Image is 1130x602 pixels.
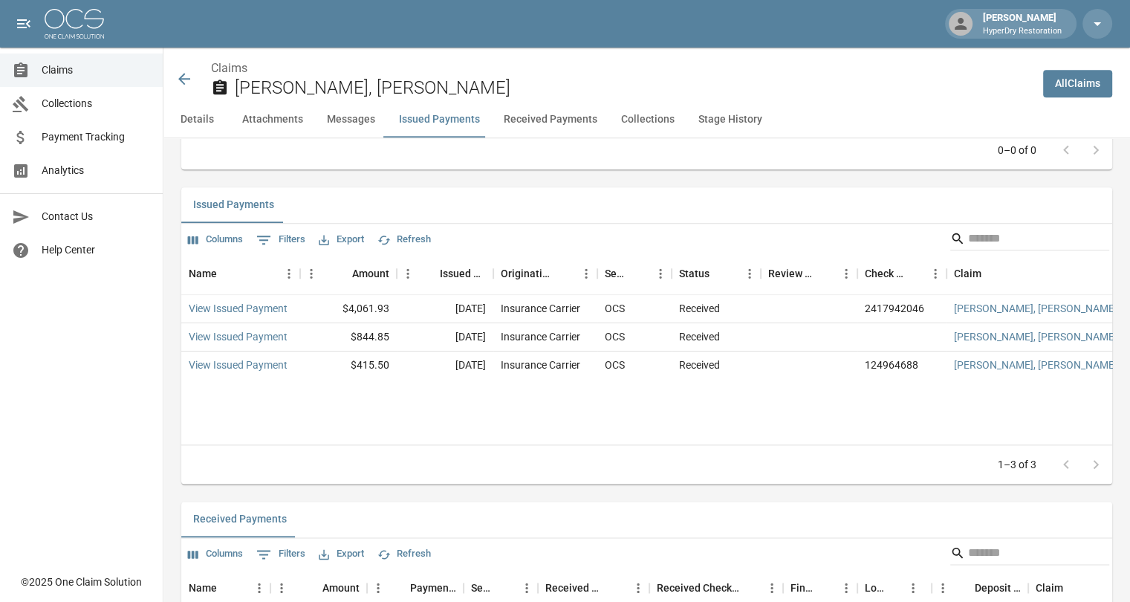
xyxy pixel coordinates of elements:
[575,262,597,285] button: Menu
[605,301,625,316] div: OCS
[501,301,580,316] div: Insurance Carrier
[189,301,288,316] a: View Issued Payment
[300,352,397,380] div: $415.50
[387,102,492,137] button: Issued Payments
[300,253,397,294] div: Amount
[954,301,1117,316] a: [PERSON_NAME], [PERSON_NAME]
[397,262,419,285] button: Menu
[679,301,720,316] div: Received
[217,263,238,284] button: Sort
[181,253,300,294] div: Name
[495,577,516,598] button: Sort
[924,262,946,285] button: Menu
[492,102,609,137] button: Received Payments
[397,352,493,380] div: [DATE]
[163,102,230,137] button: Details
[181,502,1112,537] div: related-list tabs
[768,253,814,294] div: Review Status
[352,253,389,294] div: Amount
[501,253,554,294] div: Originating From
[597,253,672,294] div: Sent To
[857,253,946,294] div: Check Number
[954,253,981,294] div: Claim
[865,253,903,294] div: Check Number
[865,301,924,316] div: 2417942046
[42,129,151,145] span: Payment Tracking
[605,253,629,294] div: Sent To
[740,577,761,598] button: Sort
[300,295,397,323] div: $4,061.93
[315,102,387,137] button: Messages
[627,577,649,599] button: Menu
[629,263,649,284] button: Sort
[270,577,293,599] button: Menu
[998,457,1036,472] p: 1–3 of 3
[835,262,857,285] button: Menu
[902,577,924,599] button: Menu
[950,541,1109,568] div: Search
[9,9,39,39] button: open drawer
[606,577,627,598] button: Sort
[163,102,1130,137] div: anchor tabs
[493,253,597,294] div: Originating From
[981,263,1002,284] button: Sort
[397,253,493,294] div: Issued Date
[184,543,247,566] button: Select columns
[710,263,730,284] button: Sort
[278,262,300,285] button: Menu
[672,253,761,294] div: Status
[679,329,720,344] div: Received
[609,102,686,137] button: Collections
[397,295,493,323] div: [DATE]
[738,262,761,285] button: Menu
[679,357,720,372] div: Received
[501,357,580,372] div: Insurance Carrier
[184,228,247,251] button: Select columns
[189,253,217,294] div: Name
[998,143,1036,158] p: 0–0 of 0
[761,253,857,294] div: Review Status
[983,25,1062,38] p: HyperDry Restoration
[189,329,288,344] a: View Issued Payment
[954,357,1117,372] a: [PERSON_NAME], [PERSON_NAME]
[367,577,389,599] button: Menu
[397,323,493,352] div: [DATE]
[211,59,1031,77] nav: breadcrumb
[686,102,774,137] button: Stage History
[977,10,1068,37] div: [PERSON_NAME]
[814,577,835,598] button: Sort
[835,577,857,599] button: Menu
[679,253,710,294] div: Status
[389,577,410,598] button: Sort
[45,9,104,39] img: ocs-logo-white-transparent.png
[302,577,322,598] button: Sort
[865,357,918,372] div: 124964688
[42,163,151,178] span: Analytics
[300,323,397,352] div: $844.85
[300,262,322,285] button: Menu
[331,263,352,284] button: Sort
[1063,577,1084,598] button: Sort
[932,577,954,599] button: Menu
[181,187,286,223] button: Issued Payments
[1043,70,1112,97] a: AllClaims
[42,242,151,258] span: Help Center
[903,263,924,284] button: Sort
[516,577,538,599] button: Menu
[181,502,299,537] button: Received Payments
[181,187,1112,223] div: related-list tabs
[374,228,435,251] button: Refresh
[886,577,906,598] button: Sort
[440,253,486,294] div: Issued Date
[605,329,625,344] div: OCS
[954,577,975,598] button: Sort
[814,263,835,284] button: Sort
[248,577,270,599] button: Menu
[501,329,580,344] div: Insurance Carrier
[950,227,1109,253] div: Search
[554,263,575,284] button: Sort
[649,262,672,285] button: Menu
[761,577,783,599] button: Menu
[374,543,435,566] button: Refresh
[253,543,309,566] button: Show filters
